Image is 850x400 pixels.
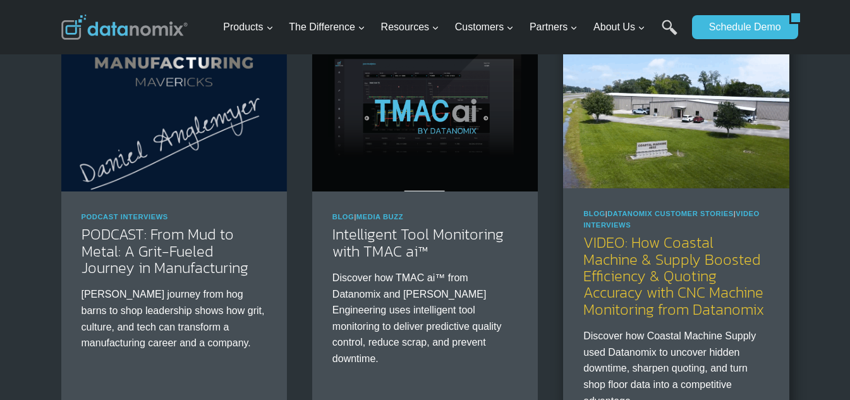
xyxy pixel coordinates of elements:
a: Podcast Interviews [82,213,168,221]
img: Daniel Anglemyer’s journey from hog barns to shop leadership shows how grit, culture, and tech ca... [61,41,287,191]
span: The Difference [289,19,365,35]
a: Datanomix Customer Stories [607,210,734,217]
a: Blog [332,213,355,221]
a: Blog [583,210,605,217]
img: Intelligent Tool Monitoring with TMAC ai™ [312,41,538,191]
a: Schedule Demo [692,15,789,39]
a: PODCAST: From Mud to Metal: A Grit-Fueled Journey in Manufacturing [82,223,248,279]
a: Intelligent Tool Monitoring with TMAC ai™ [332,223,504,262]
a: VIDEO: How Coastal Machine & Supply Boosted Efficiency & Quoting Accuracy with CNC Machine Monito... [583,231,764,320]
span: | [332,213,403,221]
a: Search [662,20,677,48]
span: Customers [455,19,514,35]
span: Resources [381,19,439,35]
a: Media Buzz [356,213,403,221]
a: Video Interviews [583,210,760,229]
p: Discover how TMAC ai™ from Datanomix and [PERSON_NAME] Engineering uses intelligent tool monitori... [332,270,518,367]
img: Datanomix [61,15,188,40]
p: [PERSON_NAME] journey from hog barns to shop leadership shows how grit, culture, and tech can tra... [82,286,267,351]
nav: Primary Navigation [218,7,686,48]
span: Products [223,19,273,35]
img: Coastal Machine Improves Efficiency & Quotes with Datanomix [563,38,789,188]
span: Partners [530,19,578,35]
span: About Us [593,19,645,35]
span: | | [583,210,760,229]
